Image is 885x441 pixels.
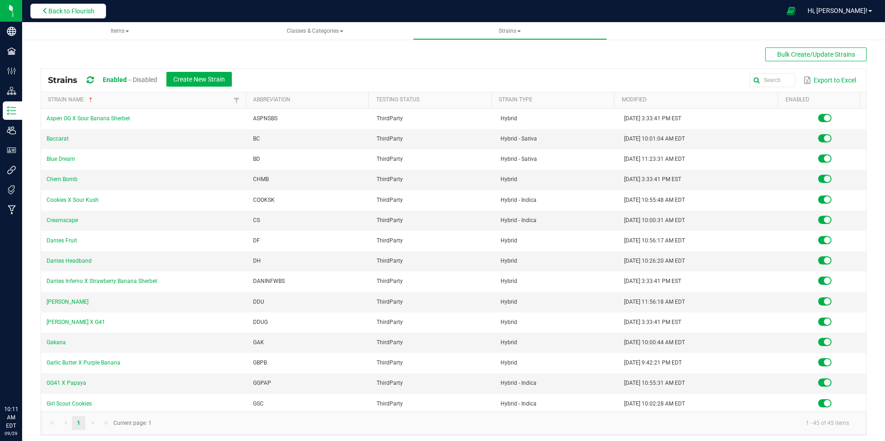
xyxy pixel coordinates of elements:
div: Strains [48,72,239,89]
kendo-pager-info: 1 - 45 of 45 items [157,416,856,431]
inline-svg: Inventory [7,106,16,115]
a: AbbreviationSortable [253,96,365,104]
inline-svg: User Roles [7,146,16,155]
span: Hybrid [501,339,517,346]
span: GBPB [253,359,267,366]
span: Hi, [PERSON_NAME]! [808,7,867,14]
span: [DATE] 10:55:31 AM EDT [624,380,685,386]
p: 09/29 [4,430,18,437]
a: ModifiedSortable [622,96,775,104]
span: BD [253,156,260,162]
span: Disabled [133,76,157,83]
span: Hybrid [501,319,517,325]
span: ThirdParty [377,339,403,346]
span: DDU [253,299,264,305]
span: ThirdParty [377,319,403,325]
span: ThirdParty [377,380,403,386]
p: 10:11 AM EDT [4,405,18,430]
span: ThirdParty [377,400,403,407]
span: Hybrid [501,359,517,366]
span: Items [111,28,129,34]
a: [PERSON_NAME] X G41 [47,319,105,325]
inline-svg: Facilities [7,47,16,56]
span: GGPAP [253,380,271,386]
button: Export to Excel [801,72,858,88]
a: Cookies X Sour Kush [47,197,99,203]
span: [DATE] 10:55:48 AM EDT [624,197,685,203]
span: ASPNSBS [253,115,277,122]
span: [DATE] 10:26:20 AM EDT [624,258,685,264]
inline-svg: Configuration [7,66,16,76]
a: Strain TypeSortable [499,96,611,104]
span: ThirdParty [377,359,403,366]
a: Creamscape [47,217,78,223]
a: Filter [231,94,242,106]
span: [DATE] 9:42:21 PM EDT [624,359,682,366]
span: ThirdParty [377,135,403,142]
span: Enabled [103,76,127,83]
inline-svg: Distribution [7,86,16,95]
span: [DATE] 10:00:31 AM EDT [624,217,685,223]
span: ThirdParty [377,115,403,122]
span: Create New Strain [173,76,225,83]
span: DF [253,237,260,244]
span: ThirdParty [377,176,403,182]
span: ThirdParty [377,299,403,305]
a: Testing StatusSortable [376,96,488,104]
span: [DATE] 11:23:31 AM EDT [624,156,685,162]
span: Hybrid [501,258,517,264]
a: Dantes Inferno X Strawberry Banana Sherbet [47,278,157,284]
a: Garlic Butter X Purple Banana [47,359,120,366]
a: Aspen OG X Sour Banana Sherbet [47,115,130,122]
span: Sortable [87,96,94,104]
a: Strain nameSortable [48,96,230,104]
a: Blue Dream [47,156,75,162]
span: BC [253,135,260,142]
a: EnabledSortable [785,96,856,104]
span: Hybrid [501,237,517,244]
span: Hybrid [501,176,517,182]
input: Search [749,73,796,87]
span: ThirdParty [377,258,403,264]
span: Hybrid - Indica [501,217,537,223]
span: [DATE] 3:33:41 PM EST [624,176,681,182]
span: [DATE] 3:33:41 PM EST [624,115,681,122]
span: Hybrid - Indica [501,197,537,203]
span: Hybrid [501,299,517,305]
span: Classes & Categories [287,28,343,34]
button: Bulk Create/Update Strains [765,47,867,61]
span: GAK [253,339,264,346]
a: Dantes Headband [47,258,92,264]
span: Back to Flourish [48,7,94,15]
span: ThirdParty [377,156,403,162]
inline-svg: Manufacturing [7,205,16,214]
span: [DATE] 11:56:18 AM EDT [624,299,685,305]
a: Chem Bomb [47,176,77,182]
span: DH [253,258,261,264]
span: ThirdParty [377,237,403,244]
span: ThirdParty [377,197,403,203]
span: Hybrid [501,115,517,122]
span: Hybrid - Indica [501,400,537,407]
a: [PERSON_NAME] [47,299,88,305]
span: [DATE] 3:33:41 PM EST [624,319,681,325]
span: ThirdParty [377,217,403,223]
inline-svg: Tags [7,185,16,194]
inline-svg: Users [7,126,16,135]
span: ThirdParty [377,278,403,284]
span: Open Ecommerce Menu [781,2,802,20]
span: [DATE] 10:01:04 AM EDT [624,135,685,142]
span: COOKSK [253,197,275,203]
span: Hybrid [501,278,517,284]
span: Strains [499,28,521,34]
span: [DATE] 10:00:44 AM EDT [624,339,685,346]
span: DDUG [253,319,268,325]
kendo-pager: Current page: 1 [41,412,866,435]
span: Hybrid - Sativa [501,135,537,142]
button: Create New Strain [166,72,232,87]
span: CHMB [253,176,269,182]
span: Hybrid - Sativa [501,156,537,162]
a: GG41 X Papaya [47,380,86,386]
inline-svg: Company [7,27,16,36]
a: Girl Scout Cookies [47,400,92,407]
